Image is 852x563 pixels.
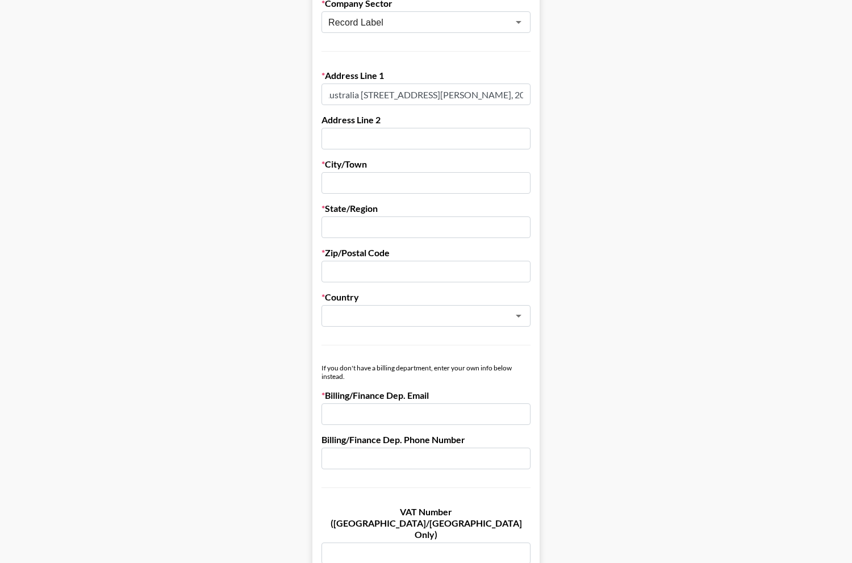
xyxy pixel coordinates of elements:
[321,390,531,401] label: Billing/Finance Dep. Email
[321,70,531,81] label: Address Line 1
[321,434,531,445] label: Billing/Finance Dep. Phone Number
[321,159,531,170] label: City/Town
[321,364,531,381] div: If you don't have a billing department, enter your own info below instead.
[321,114,531,126] label: Address Line 2
[321,291,531,303] label: Country
[321,506,531,540] label: VAT Number ([GEOGRAPHIC_DATA]/[GEOGRAPHIC_DATA] Only)
[321,247,531,258] label: Zip/Postal Code
[321,203,531,214] label: State/Region
[511,308,527,324] button: Open
[511,14,527,30] button: Open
